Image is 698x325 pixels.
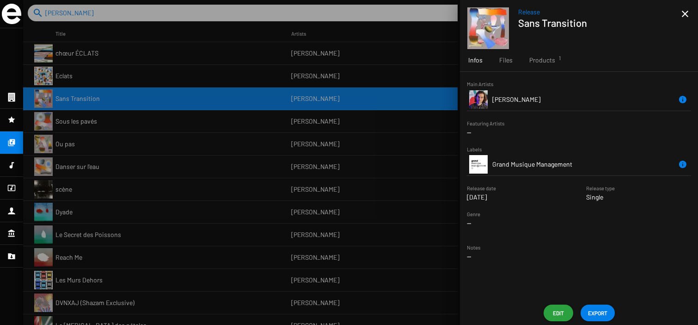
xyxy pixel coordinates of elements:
small: Featuring Artists [467,120,504,126]
small: Genre [467,211,480,217]
p: -- [467,252,691,261]
small: Release date [467,185,496,191]
p: -- [467,219,480,228]
span: Single [586,193,603,201]
small: Labels [467,146,482,152]
span: Files [499,56,513,65]
small: Notes [467,244,480,250]
img: telechargement-%281%29.png [469,155,488,174]
small: Release type [586,185,615,191]
p: [DATE] [467,193,496,202]
h1: Sans Transition [518,17,674,29]
small: Main Artists [467,81,493,87]
span: [PERSON_NAME] [492,95,540,103]
button: EXPORT [581,305,615,321]
span: Edit [551,305,566,321]
span: EXPORT [588,305,607,321]
img: Matias-Enaut_Sans-transition.jpg [467,7,509,49]
span: Infos [468,56,483,65]
img: grand-sigle.svg [2,4,21,24]
button: Edit [544,305,573,321]
img: 0024218569_10.jpeg [469,90,488,109]
span: Products [529,56,555,65]
span: Release [518,7,681,17]
span: Grand Musique Management [492,160,572,168]
p: -- [467,128,691,137]
mat-icon: close [680,8,691,19]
